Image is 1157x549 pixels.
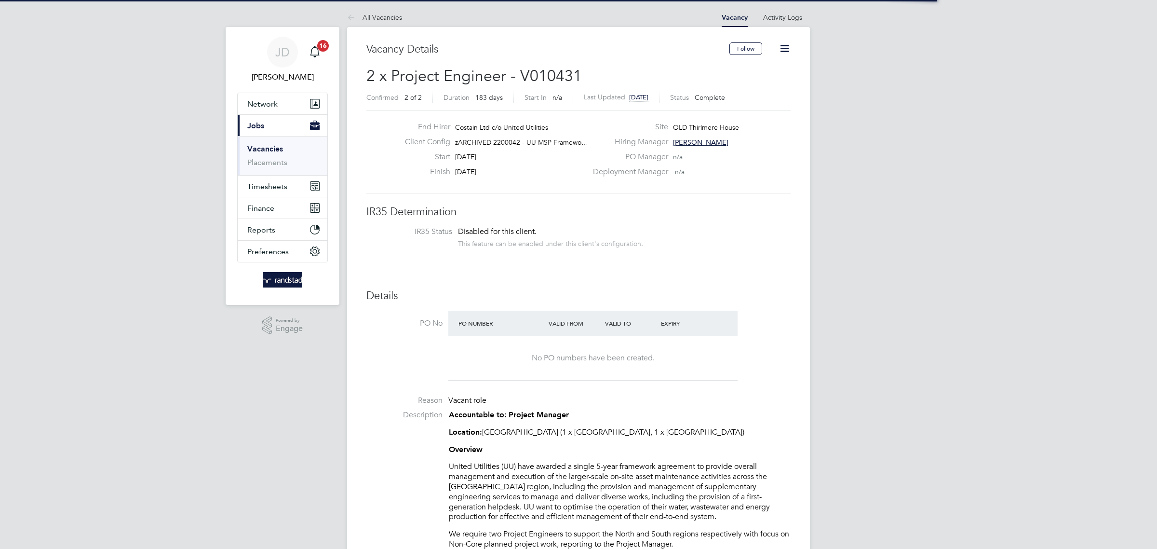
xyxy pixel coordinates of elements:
label: PO No [366,318,443,329]
h3: IR35 Determination [366,205,791,219]
label: Finish [397,167,450,177]
a: Go to home page [237,272,328,288]
label: Last Updated [584,93,625,101]
label: End Hirer [397,122,450,132]
p: [GEOGRAPHIC_DATA] (1 x [GEOGRAPHIC_DATA], 1 x [GEOGRAPHIC_DATA]) [449,427,791,438]
label: Status [670,93,689,102]
span: Complete [695,93,725,102]
a: Placements [247,158,287,167]
strong: Accountable to: [449,410,507,419]
label: Duration [444,93,470,102]
nav: Main navigation [226,27,339,305]
div: Expiry [659,315,715,332]
span: OLD Thirlmere House [673,123,739,132]
a: All Vacancies [347,13,402,22]
span: [PERSON_NAME] [673,138,728,147]
label: PO Manager [587,152,668,162]
a: Vacancies [247,144,283,153]
span: Reports [247,225,275,234]
span: n/a [675,167,685,176]
span: n/a [673,152,683,161]
span: 2 of 2 [404,93,422,102]
span: Finance [247,204,274,213]
button: Timesheets [238,176,327,197]
span: Jobs [247,121,264,130]
button: Network [238,93,327,114]
label: Start In [525,93,547,102]
span: [DATE] [629,93,648,101]
span: n/a [552,93,562,102]
strong: Location: [449,427,482,437]
label: Description [366,410,443,420]
span: Jacob Donaldson [237,71,328,83]
span: Vacant role [448,396,486,405]
button: Follow [729,42,762,55]
button: Jobs [238,115,327,136]
a: Powered byEngage [262,316,303,335]
span: Timesheets [247,182,287,191]
span: Preferences [247,247,289,256]
span: 2 x Project Engineer - V010431 [366,67,582,85]
strong: Overview [449,445,483,454]
button: Finance [238,197,327,219]
span: Engage [276,325,303,333]
h3: Details [366,289,791,303]
label: Client Config [397,137,450,147]
span: Powered by [276,316,303,325]
label: Start [397,152,450,162]
p: United Utilities (UU) have awarded a single 5-year framework agreement to provide overall managem... [449,462,791,522]
button: Preferences [238,241,327,262]
a: Activity Logs [763,13,802,22]
a: JD[PERSON_NAME] [237,37,328,83]
span: Disabled for this client. [458,227,537,236]
span: Network [247,99,278,109]
span: 183 days [475,93,503,102]
span: JD [275,46,290,58]
span: Costain Ltd c/o United Utilities [455,123,548,132]
label: Hiring Manager [587,137,668,147]
strong: Project Manager [509,410,569,419]
img: randstad-logo-retina.png [263,272,303,288]
span: 16 [317,40,329,52]
span: zARCHIVED 2200042 - UU MSP Framewo… [455,138,588,147]
div: Valid To [603,315,659,332]
div: No PO numbers have been created. [458,353,728,363]
label: Reason [366,396,443,406]
div: PO Number [456,315,546,332]
span: [DATE] [455,152,476,161]
div: Valid From [546,315,603,332]
a: 16 [305,37,324,68]
label: Confirmed [366,93,399,102]
h3: Vacancy Details [366,42,729,56]
span: [DATE] [455,167,476,176]
label: Site [587,122,668,132]
div: Jobs [238,136,327,175]
label: Deployment Manager [587,167,668,177]
button: Reports [238,219,327,240]
div: This feature can be enabled under this client's configuration. [458,237,643,248]
label: IR35 Status [376,227,452,237]
a: Vacancy [722,14,748,22]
